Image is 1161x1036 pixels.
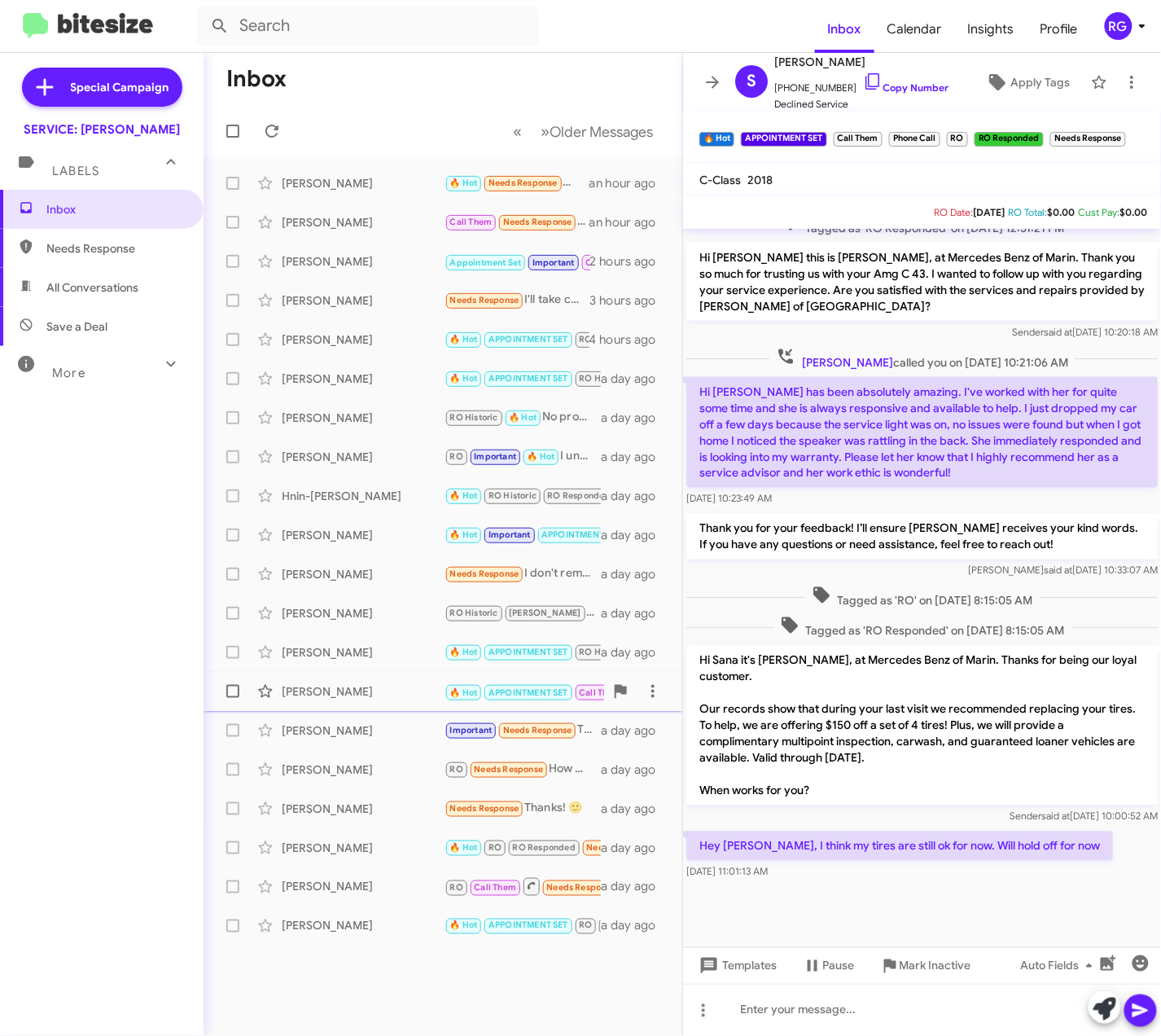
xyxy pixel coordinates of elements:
[1009,206,1048,218] span: RO Total:
[601,762,669,778] div: a day ago
[683,951,790,981] button: Templates
[488,334,568,345] span: APPOINTMENT SET
[450,373,478,384] span: 🔥 Hot
[282,371,445,387] div: [PERSON_NAME]
[22,68,182,107] a: Special Campaign
[601,605,669,621] div: a day ago
[46,201,185,217] span: Inbox
[1044,326,1072,338] span: said at
[503,725,572,735] span: Needs Response
[1012,326,1158,338] span: Sender [DATE] 10:20:18 AM
[450,257,522,268] span: Appointment Set
[686,832,1113,861] p: Hey [PERSON_NAME], I think my tires are still ok for now. Will hold off for now
[601,801,669,817] div: a day ago
[24,121,180,138] div: SERVICE: [PERSON_NAME]
[488,647,568,657] span: APPOINTMENT SET
[790,951,867,981] button: Pause
[815,6,874,53] span: Inbox
[1120,206,1148,218] span: $0.00
[601,410,669,426] div: a day ago
[947,132,968,147] small: RO
[450,842,478,853] span: 🔥 Hot
[601,644,669,661] div: a day ago
[747,173,773,187] span: 2018
[579,920,592,931] span: RO
[601,527,669,543] div: a day ago
[579,334,627,345] span: RO Historic
[445,291,590,309] div: I'll take care of it on my own. Thanks.
[282,488,445,504] div: Hnin-[PERSON_NAME]
[503,217,572,227] span: Needs Response
[450,529,478,540] span: 🔥 Hot
[968,564,1158,577] span: [PERSON_NAME] [DATE] 10:33:07 AM
[450,217,493,227] span: Call Them
[450,764,463,775] span: RO
[822,951,854,981] span: Pause
[282,644,445,661] div: [PERSON_NAME]
[513,842,576,853] span: RO Responded
[450,490,478,501] span: 🔥 Hot
[585,257,628,268] span: Call Them
[450,295,519,305] span: Needs Response
[867,951,984,981] button: Mark Inactive
[541,121,550,142] span: »
[590,253,669,270] div: 2 hours ago
[774,72,949,96] span: [PHONE_NUMBER]
[1008,951,1112,981] button: Auto Fields
[282,214,445,230] div: [PERSON_NAME]
[445,643,601,661] div: I was in [GEOGRAPHIC_DATA][US_STATE] and took my Mercedes GLC 300 to the Mercedes Dealer in [GEOG...
[863,81,949,94] a: Copy Number
[46,240,185,257] span: Needs Response
[450,334,478,345] span: 🔥 Hot
[975,132,1044,147] small: RO Responded
[282,879,445,895] div: [PERSON_NAME]
[450,920,478,931] span: 🔥 Hot
[450,687,478,698] span: 🔥 Hot
[445,838,601,857] div: Hi [PERSON_NAME] Thank You for follow up and offering a deal.I need 2 tires only --Your team was ...
[503,115,532,148] button: Previous
[450,568,519,579] span: Needs Response
[889,132,940,147] small: Phone Call
[974,206,1005,218] span: [DATE]
[579,647,627,657] span: RO Historic
[450,178,478,188] span: 🔥 Hot
[971,68,1083,97] button: Apply Tags
[282,292,445,309] div: [PERSON_NAME]
[686,646,1158,806] p: Hi Sana it's [PERSON_NAME], at Mercedes Benz of Marin. Thanks for being our loyal customer. Our r...
[686,377,1158,488] p: Hi [PERSON_NAME] has been absolutely amazing. I've worked with her for quite some time and she is...
[282,331,445,348] div: [PERSON_NAME]
[1050,132,1125,147] small: Needs Response
[874,6,955,53] a: Calendar
[445,447,601,466] div: I understand, we also wash your vehicle and provide you a loaner . All are tires come with a 1 ye...
[488,373,568,384] span: APPOINTMENT SET
[450,412,498,423] span: RO Historic
[445,330,589,349] div: Thank you [PERSON_NAME]. I appreciate it.
[488,178,558,188] span: Needs Response
[445,604,601,622] div: We can get these tires ordered and here [DATE]. Installation with a car wash usually takes about ...
[590,292,669,309] div: 3 hours ago
[935,206,974,218] span: RO Date:
[1079,206,1120,218] span: Cust Pay:
[450,451,463,462] span: RO
[445,876,601,897] div: Inbound Call
[445,681,604,701] div: Hey [PERSON_NAME], I think my tires are still ok for now. Will hold off for now
[601,371,669,387] div: a day ago
[488,529,531,540] span: Important
[282,840,445,856] div: [PERSON_NAME]
[531,115,663,148] button: Next
[509,608,581,618] span: [PERSON_NAME]
[282,527,445,543] div: [PERSON_NAME]
[589,331,669,348] div: 4 hours ago
[834,132,883,147] small: Call Them
[900,951,971,981] span: Mark Inactive
[504,115,663,148] nav: Page navigation example
[741,132,826,147] small: APPOINTMENT SET
[589,214,669,230] div: an hour ago
[955,6,1027,53] a: Insights
[601,879,669,895] div: a day ago
[282,410,445,426] div: [PERSON_NAME]
[445,486,601,505] div: Liked “Your appointment is set for [DATE] at 9 AM. Maintenance services typically take 1 to 3 hou...
[52,366,85,380] span: More
[1044,564,1072,577] span: said at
